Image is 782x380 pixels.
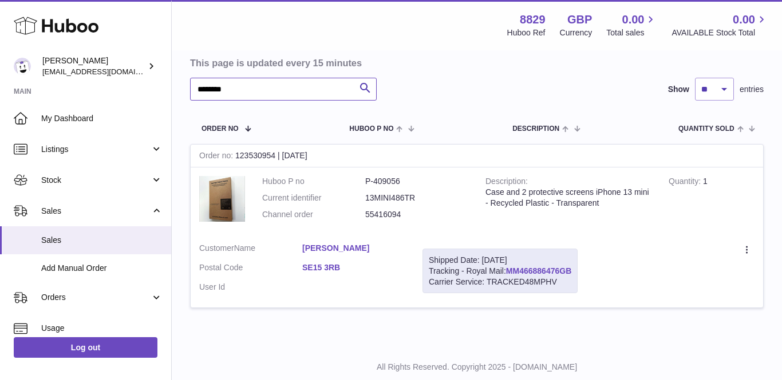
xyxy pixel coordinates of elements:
[302,243,405,254] a: [PERSON_NAME]
[485,177,528,189] strong: Description
[672,12,768,38] a: 0.00 AVAILABLE Stock Total
[41,235,163,246] span: Sales
[199,243,234,253] span: Customer
[622,12,645,27] span: 0.00
[520,12,546,27] strong: 8829
[262,209,365,220] dt: Channel order
[429,255,571,266] div: Shipped Date: [DATE]
[199,176,245,222] img: 88291680273472.png
[41,206,151,217] span: Sales
[41,175,151,186] span: Stock
[660,167,763,234] td: 1
[606,27,657,38] span: Total sales
[42,67,168,76] span: [EMAIL_ADDRESS][DOMAIN_NAME]
[262,176,365,187] dt: Huboo P no
[199,282,302,293] dt: User Id
[669,177,703,189] strong: Quantity
[567,12,592,27] strong: GBP
[560,27,593,38] div: Currency
[365,209,468,220] dd: 55416094
[506,266,571,275] a: MM466886476GB
[740,84,764,95] span: entries
[41,144,151,155] span: Listings
[349,125,393,133] span: Huboo P no
[14,337,157,358] a: Log out
[181,362,773,373] p: All Rights Reserved. Copyright 2025 - [DOMAIN_NAME]
[507,27,546,38] div: Huboo Ref
[199,151,235,163] strong: Order no
[672,27,768,38] span: AVAILABLE Stock Total
[41,113,163,124] span: My Dashboard
[262,193,365,203] dt: Current identifier
[191,145,763,167] div: 123530954 | [DATE]
[678,125,734,133] span: Quantity Sold
[202,125,239,133] span: Order No
[14,58,31,75] img: commandes@kpmatech.com
[429,277,571,287] div: Carrier Service: TRACKED48MPHV
[733,12,755,27] span: 0.00
[606,12,657,38] a: 0.00 Total sales
[41,323,163,334] span: Usage
[190,57,761,69] h3: This page is updated every 15 minutes
[365,176,468,187] dd: P-409056
[302,262,405,273] a: SE15 3RB
[41,263,163,274] span: Add Manual Order
[42,55,145,77] div: [PERSON_NAME]
[365,193,468,203] dd: 13MINI486TR
[199,262,302,276] dt: Postal Code
[199,243,302,257] dt: Name
[41,292,151,303] span: Orders
[668,84,689,95] label: Show
[485,187,651,209] div: Case and 2 protective screens iPhone 13 mini - Recycled Plastic - Transparent
[422,249,578,294] div: Tracking - Royal Mail:
[512,125,559,133] span: Description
